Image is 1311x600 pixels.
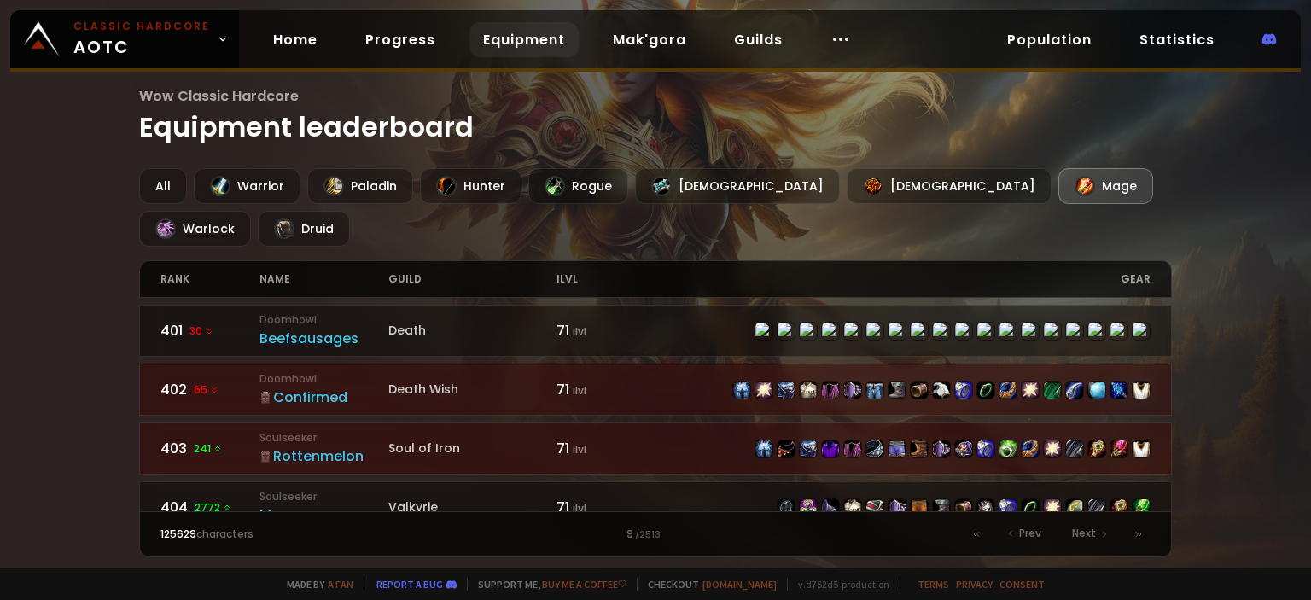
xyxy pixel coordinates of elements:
div: Druid [258,211,350,247]
a: 40130 DoomhowlBeefsausagesDeath71 ilvlitem-18727item-16309item-11782item-5107item-14152item-22062... [139,305,1172,357]
img: item-16705 [977,499,994,516]
img: item-10054 [822,440,839,457]
img: item-18534 [1110,499,1127,516]
a: Equipment [469,22,579,57]
a: 403241 SoulseekerRottenmelonSoul of Iron71 ilvlitem-16914item-18814item-16797item-10054item-14152... [139,422,1172,475]
div: Rottenmelon [259,446,388,467]
span: Wow Classic Hardcore [139,85,1172,107]
div: [DEMOGRAPHIC_DATA] [847,168,1052,204]
small: ilvl [573,383,586,398]
img: item-11822 [889,382,906,399]
img: item-16800 [911,440,928,457]
span: 65 [194,382,219,398]
small: Classic Hardcore [73,19,210,34]
img: item-5976 [1133,382,1150,399]
img: item-15282 [1110,440,1127,457]
a: 4042772 SoulseekerMecaValkyrie71 ilvlitem-10504item-7722item-11624item-6096item-11924item-11662it... [139,481,1172,533]
img: item-13001 [1022,499,1039,516]
div: [DEMOGRAPHIC_DATA] [635,168,840,204]
span: Checkout [637,578,777,591]
a: Population [993,22,1105,57]
a: Home [259,22,331,57]
div: Meca [259,504,388,526]
div: Confirmed [259,387,388,408]
span: 125629 [160,527,196,541]
span: Made by [277,578,353,591]
img: item-17070 [1066,382,1083,399]
img: item-16797 [800,440,817,457]
a: a fan [328,578,353,591]
small: Soulseeker [259,430,388,446]
img: item-12545 [999,499,1017,516]
small: ilvl [573,324,586,339]
small: ilvl [573,442,586,457]
div: 402 [160,379,259,400]
img: item-11624 [822,499,839,516]
div: Warlock [139,211,251,247]
img: item-16703 [955,499,972,516]
div: ilvl [556,261,655,297]
img: item-11623 [1088,499,1105,516]
small: Soulseeker [259,489,388,504]
img: item-16914 [733,382,750,399]
img: item-12103 [755,382,772,399]
div: All [139,168,187,204]
a: Mak'gora [599,22,700,57]
div: Paladin [307,168,413,204]
div: Death Wish [388,381,556,399]
img: item-12545 [955,382,972,399]
span: Next [1072,526,1096,541]
div: 71 [556,320,655,341]
div: name [259,261,388,297]
img: item-12545 [977,440,994,457]
a: Progress [352,22,449,57]
img: item-13253 [955,440,972,457]
div: guild [388,261,556,297]
div: Rogue [528,168,628,204]
img: item-16799 [933,440,950,457]
a: Guilds [720,22,796,57]
div: gear [655,261,1151,297]
a: 40265 DoomhowlConfirmedDeath Wish71 ilvlitem-16914item-12103item-11782item-6096item-14152item-116... [139,364,1172,416]
img: item-10504 [778,499,795,516]
img: item-5976 [1133,440,1150,457]
img: item-11782 [778,382,795,399]
img: item-11662 [844,382,861,399]
div: 71 [556,379,655,400]
a: Privacy [956,578,993,591]
img: item-13968 [1022,382,1039,399]
small: Doomhowl [259,371,388,387]
div: rank [160,261,259,297]
div: 401 [160,320,259,341]
div: Death [388,322,556,340]
a: Statistics [1126,22,1228,57]
img: item-11904 [1088,382,1105,399]
img: item-18497 [911,382,928,399]
img: item-13001 [977,382,994,399]
small: ilvl [573,501,586,516]
div: 71 [556,438,655,459]
img: item-6096 [844,499,861,516]
img: item-16915 [889,440,906,457]
div: 403 [160,438,259,459]
img: item-17745 [1133,499,1150,516]
div: 404 [160,497,259,518]
span: AOTC [73,19,210,60]
div: Mage [1058,168,1153,204]
img: item-12965 [911,499,928,516]
img: item-19812 [1066,499,1083,516]
div: 71 [556,497,655,518]
a: Classic HardcoreAOTC [10,10,239,68]
img: item-18693 [933,382,950,399]
img: item-11623 [1066,440,1083,457]
img: item-16818 [866,440,883,457]
img: item-13968 [1044,440,1061,457]
span: Support me, [467,578,626,591]
img: item-12930 [999,382,1017,399]
a: Buy me a coffee [542,578,626,591]
img: item-19130 [1110,382,1127,399]
span: v. d752d5 - production [787,578,889,591]
img: item-13968 [1044,499,1061,516]
img: item-12930 [1022,440,1039,457]
a: Report a bug [376,578,443,591]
